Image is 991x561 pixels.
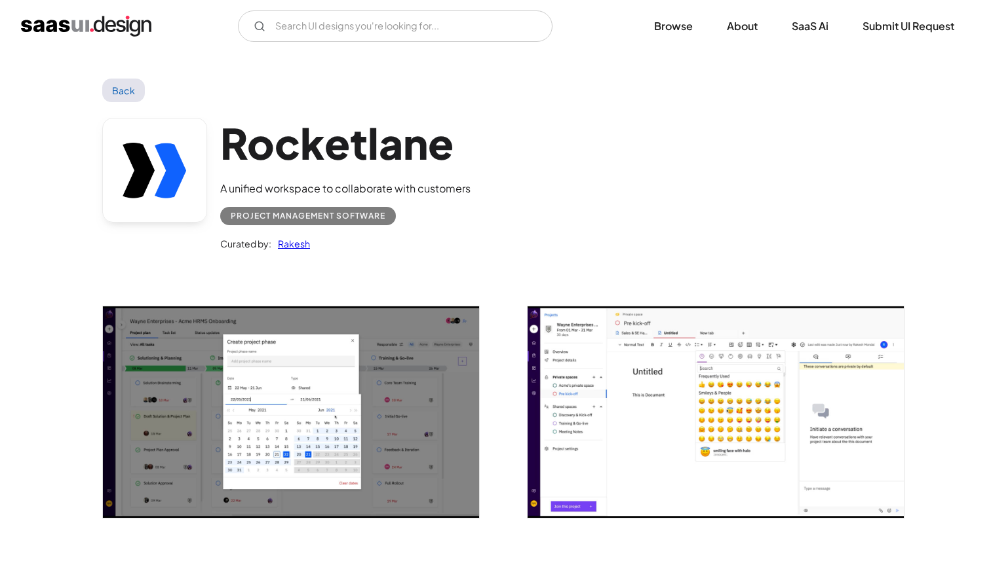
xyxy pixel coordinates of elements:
a: Rakesh [271,236,310,251]
div: Curated by: [220,236,271,251]
h1: Rocketlane [220,118,471,168]
input: Search UI designs you're looking for... [238,10,553,42]
img: 60f3d45aaec6919408290a69_Rocketlane%20Create%20Project%20phase.jpg [103,306,479,518]
form: Email Form [238,10,553,42]
a: open lightbox [528,306,904,518]
div: A unified workspace to collaborate with customers [220,181,471,196]
a: Submit UI Request [847,12,970,41]
img: 60f3d45a048a19571086fb3f_Rocketlane%20Document%20Editor.jpg [528,306,904,518]
a: open lightbox [103,306,479,518]
a: home [21,16,151,37]
a: Browse [638,12,709,41]
a: SaaS Ai [776,12,844,41]
a: Back [102,79,145,102]
div: Project Management Software [231,208,385,224]
a: About [711,12,773,41]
